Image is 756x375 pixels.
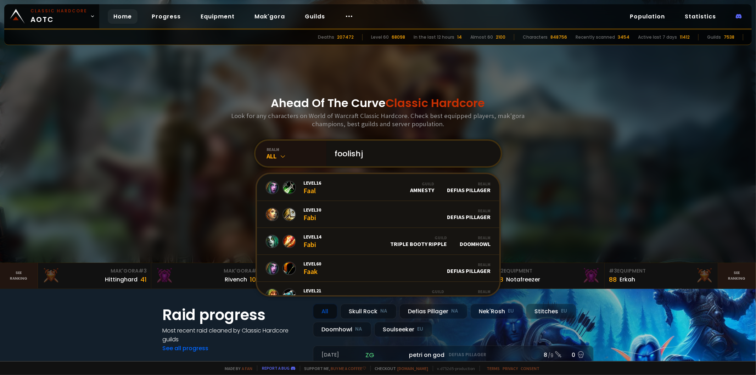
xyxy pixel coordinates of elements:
[370,366,429,371] span: Checkout
[371,34,389,40] div: Level 60
[391,235,447,247] div: Triple Booty Ripple
[679,9,722,24] a: Statistics
[618,34,629,40] div: 3454
[304,287,321,294] span: Level 21
[680,34,690,40] div: 11412
[313,322,371,337] div: Doomhowl
[30,8,87,14] small: Classic Hardcore
[447,181,491,194] div: Defias Pillager
[30,8,87,25] span: AOTC
[624,9,671,24] a: Population
[457,289,491,301] div: Soulseeker
[398,366,429,371] a: [DOMAIN_NAME]
[523,34,548,40] div: Characters
[391,235,447,240] div: Guild
[318,34,334,40] div: Deaths
[399,304,467,319] div: Defias Pillager
[452,308,459,315] small: NA
[503,366,518,371] a: Privacy
[4,4,99,28] a: Classic HardcoreAOTC
[609,267,713,275] div: Equipment
[724,34,734,40] div: 7538
[331,141,492,166] input: Search a character...
[267,152,326,160] div: All
[331,366,366,371] a: Buy me a coffee
[576,34,615,40] div: Recently scanned
[491,263,605,289] a: #2Equipment88Notafreezer
[718,263,756,289] a: Seeranking
[609,267,617,274] span: # 3
[561,308,567,315] small: EU
[221,366,253,371] span: Made by
[163,326,304,344] h4: Most recent raid cleaned by Classic Hardcore guilds
[457,34,462,40] div: 14
[262,365,290,371] a: Report a bug
[410,181,435,194] div: Amnesty
[304,261,321,276] div: Faak
[496,34,505,40] div: 2100
[470,34,493,40] div: Almost 60
[638,34,677,40] div: Active last 7 days
[163,304,304,326] h1: Raid progress
[447,262,491,274] div: Defias Pillager
[487,366,500,371] a: Terms
[470,304,523,319] div: Nek'Rosh
[304,287,321,303] div: Fabi
[304,180,321,186] span: Level 16
[355,326,363,333] small: NA
[242,366,253,371] a: a fan
[257,228,499,255] a: Level14FabiGuildTriple Booty RippleRealmDoomhowl
[225,275,247,284] div: Rivench
[374,322,432,337] div: Soulseeker
[495,267,600,275] div: Equipment
[526,304,576,319] div: Stitches
[108,9,138,24] a: Home
[140,275,147,284] div: 41
[300,366,366,371] span: Support me,
[707,34,721,40] div: Guilds
[620,275,635,284] div: Erkah
[257,201,499,228] a: Level30FabiRealmDefias Pillager
[414,34,454,40] div: In the last 12 hours
[447,208,491,220] div: Defias Pillager
[195,9,240,24] a: Equipment
[410,181,435,186] div: Guild
[249,9,291,24] a: Mak'gora
[609,275,617,284] div: 88
[105,275,138,284] div: Hittinghard
[374,289,444,294] div: Guild
[433,366,475,371] span: v. d752d5 - production
[139,267,147,274] span: # 3
[146,9,186,24] a: Progress
[304,261,321,267] span: Level 60
[418,326,424,333] small: EU
[42,267,147,275] div: Mak'Gora
[381,308,388,315] small: NA
[313,346,594,364] a: [DATE]zgpetri on godDefias Pillager8 /90
[457,289,491,294] div: Realm
[250,275,260,284] div: 100
[271,95,485,112] h1: Ahead Of The Curve
[252,267,260,274] span: # 2
[313,304,337,319] div: All
[460,235,491,240] div: Realm
[506,275,540,284] div: Notafreezer
[374,289,444,301] div: Fellowship Of The Forge
[508,308,514,315] small: EU
[38,263,151,289] a: Mak'Gora#3Hittinghard41
[156,267,260,275] div: Mak'Gora
[337,34,354,40] div: 207472
[304,234,321,249] div: Fabi
[521,366,540,371] a: Consent
[304,207,321,213] span: Level 30
[304,207,321,222] div: Fabi
[267,147,326,152] div: realm
[460,235,491,247] div: Doomhowl
[386,95,485,111] span: Classic Hardcore
[151,263,265,289] a: Mak'Gora#2Rivench100
[447,262,491,267] div: Realm
[304,234,321,240] span: Level 14
[447,181,491,186] div: Realm
[257,174,499,201] a: Level16FaalGuildAmnestyRealmDefias Pillager
[163,344,209,352] a: See all progress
